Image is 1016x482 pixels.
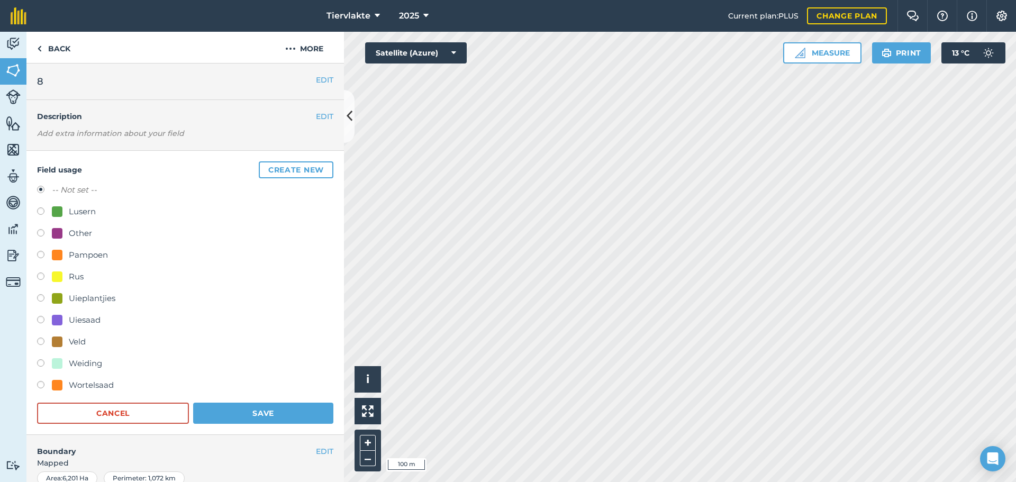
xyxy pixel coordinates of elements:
img: A cog icon [995,11,1008,21]
img: fieldmargin Logo [11,7,26,24]
div: Other [69,227,92,240]
a: Back [26,32,81,63]
img: svg+xml;base64,PD94bWwgdmVyc2lvbj0iMS4wIiBlbmNvZGluZz0idXRmLTgiPz4KPCEtLSBHZW5lcmF0b3I6IEFkb2JlIE... [6,168,21,184]
span: i [366,372,369,386]
button: Create new [259,161,333,178]
div: Rus [69,270,84,283]
span: 13 ° C [952,42,969,63]
h4: Field usage [37,161,333,178]
img: Ruler icon [795,48,805,58]
button: Save [193,403,333,424]
span: Current plan : PLUS [728,10,799,22]
div: Pampoen [69,249,108,261]
img: svg+xml;base64,PHN2ZyB4bWxucz0iaHR0cDovL3d3dy53My5vcmcvMjAwMC9zdmciIHdpZHRoPSI1NiIgaGVpZ2h0PSI2MC... [6,62,21,78]
div: Weiding [69,357,102,370]
img: svg+xml;base64,PHN2ZyB4bWxucz0iaHR0cDovL3d3dy53My5vcmcvMjAwMC9zdmciIHdpZHRoPSI1NiIgaGVpZ2h0PSI2MC... [6,115,21,131]
em: Add extra information about your field [37,129,184,138]
img: svg+xml;base64,PHN2ZyB4bWxucz0iaHR0cDovL3d3dy53My5vcmcvMjAwMC9zdmciIHdpZHRoPSIyMCIgaGVpZ2h0PSIyNC... [285,42,296,55]
label: -- Not set -- [52,184,97,196]
button: + [360,435,376,451]
div: Lusern [69,205,96,218]
span: 2025 [399,10,419,22]
img: svg+xml;base64,PD94bWwgdmVyc2lvbj0iMS4wIiBlbmNvZGluZz0idXRmLTgiPz4KPCEtLSBHZW5lcmF0b3I6IEFkb2JlIE... [6,460,21,470]
h4: Boundary [26,435,316,457]
button: EDIT [316,111,333,122]
button: EDIT [316,445,333,457]
img: svg+xml;base64,PD94bWwgdmVyc2lvbj0iMS4wIiBlbmNvZGluZz0idXRmLTgiPz4KPCEtLSBHZW5lcmF0b3I6IEFkb2JlIE... [6,89,21,104]
img: svg+xml;base64,PD94bWwgdmVyc2lvbj0iMS4wIiBlbmNvZGluZz0idXRmLTgiPz4KPCEtLSBHZW5lcmF0b3I6IEFkb2JlIE... [6,36,21,52]
img: svg+xml;base64,PD94bWwgdmVyc2lvbj0iMS4wIiBlbmNvZGluZz0idXRmLTgiPz4KPCEtLSBHZW5lcmF0b3I6IEFkb2JlIE... [6,248,21,263]
button: – [360,451,376,466]
button: Satellite (Azure) [365,42,467,63]
span: Tiervlakte [326,10,370,22]
button: More [265,32,344,63]
button: Print [872,42,931,63]
img: Two speech bubbles overlapping with the left bubble in the forefront [906,11,919,21]
img: svg+xml;base64,PD94bWwgdmVyc2lvbj0iMS4wIiBlbmNvZGluZz0idXRmLTgiPz4KPCEtLSBHZW5lcmF0b3I6IEFkb2JlIE... [6,195,21,211]
img: svg+xml;base64,PD94bWwgdmVyc2lvbj0iMS4wIiBlbmNvZGluZz0idXRmLTgiPz4KPCEtLSBHZW5lcmF0b3I6IEFkb2JlIE... [6,275,21,289]
img: svg+xml;base64,PHN2ZyB4bWxucz0iaHR0cDovL3d3dy53My5vcmcvMjAwMC9zdmciIHdpZHRoPSI1NiIgaGVpZ2h0PSI2MC... [6,142,21,158]
button: 13 °C [941,42,1005,63]
img: svg+xml;base64,PHN2ZyB4bWxucz0iaHR0cDovL3d3dy53My5vcmcvMjAwMC9zdmciIHdpZHRoPSIxNyIgaGVpZ2h0PSIxNy... [967,10,977,22]
span: 8 [37,74,43,89]
div: Uiesaad [69,314,101,326]
div: Uieplantjies [69,292,115,305]
img: A question mark icon [936,11,949,21]
img: svg+xml;base64,PD94bWwgdmVyc2lvbj0iMS4wIiBlbmNvZGluZz0idXRmLTgiPz4KPCEtLSBHZW5lcmF0b3I6IEFkb2JlIE... [6,221,21,237]
img: svg+xml;base64,PHN2ZyB4bWxucz0iaHR0cDovL3d3dy53My5vcmcvMjAwMC9zdmciIHdpZHRoPSI5IiBoZWlnaHQ9IjI0Ii... [37,42,42,55]
div: Open Intercom Messenger [980,446,1005,471]
div: Wortelsaad [69,379,114,392]
span: Mapped [26,457,344,469]
img: svg+xml;base64,PHN2ZyB4bWxucz0iaHR0cDovL3d3dy53My5vcmcvMjAwMC9zdmciIHdpZHRoPSIxOSIgaGVpZ2h0PSIyNC... [882,47,892,59]
button: Measure [783,42,861,63]
img: Four arrows, one pointing top left, one top right, one bottom right and the last bottom left [362,405,374,417]
img: svg+xml;base64,PD94bWwgdmVyc2lvbj0iMS4wIiBlbmNvZGluZz0idXRmLTgiPz4KPCEtLSBHZW5lcmF0b3I6IEFkb2JlIE... [978,42,999,63]
a: Change plan [807,7,887,24]
div: Veld [69,335,86,348]
button: Cancel [37,403,189,424]
h4: Description [37,111,333,122]
button: i [355,366,381,393]
button: EDIT [316,74,333,86]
